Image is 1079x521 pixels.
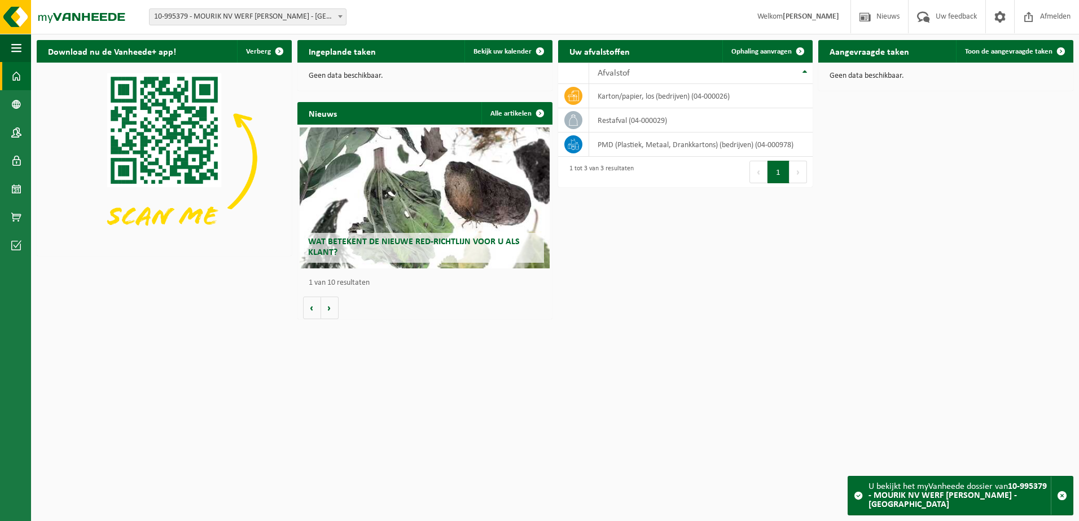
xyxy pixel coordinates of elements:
[749,161,767,183] button: Previous
[297,102,348,124] h2: Nieuws
[589,108,813,133] td: restafval (04-000029)
[558,40,641,62] h2: Uw afvalstoffen
[830,72,1062,80] p: Geen data beschikbaar.
[303,297,321,319] button: Vorige
[869,482,1047,509] strong: 10-995379 - MOURIK NV WERF [PERSON_NAME] - [GEOGRAPHIC_DATA]
[149,8,346,25] span: 10-995379 - MOURIK NV WERF ELIA LOKEREN - LOKEREN
[956,40,1072,63] a: Toon de aangevraagde taken
[37,63,292,254] img: Download de VHEPlus App
[481,102,551,125] a: Alle artikelen
[589,133,813,157] td: PMD (Plastiek, Metaal, Drankkartons) (bedrijven) (04-000978)
[789,161,807,183] button: Next
[309,279,547,287] p: 1 van 10 resultaten
[464,40,551,63] a: Bekijk uw kalender
[731,48,792,55] span: Ophaling aanvragen
[767,161,789,183] button: 1
[783,12,839,21] strong: [PERSON_NAME]
[564,160,634,184] div: 1 tot 3 van 3 resultaten
[473,48,532,55] span: Bekijk uw kalender
[869,476,1051,515] div: U bekijkt het myVanheede dossier van
[150,9,346,25] span: 10-995379 - MOURIK NV WERF ELIA LOKEREN - LOKEREN
[722,40,812,63] a: Ophaling aanvragen
[37,40,187,62] h2: Download nu de Vanheede+ app!
[598,69,630,78] span: Afvalstof
[300,127,550,268] a: Wat betekent de nieuwe RED-richtlijn voor u als klant?
[237,40,291,63] button: Verberg
[321,297,339,319] button: Volgende
[309,72,541,80] p: Geen data beschikbaar.
[246,48,271,55] span: Verberg
[589,84,813,108] td: karton/papier, los (bedrijven) (04-000026)
[297,40,387,62] h2: Ingeplande taken
[818,40,920,62] h2: Aangevraagde taken
[965,48,1052,55] span: Toon de aangevraagde taken
[308,237,520,257] span: Wat betekent de nieuwe RED-richtlijn voor u als klant?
